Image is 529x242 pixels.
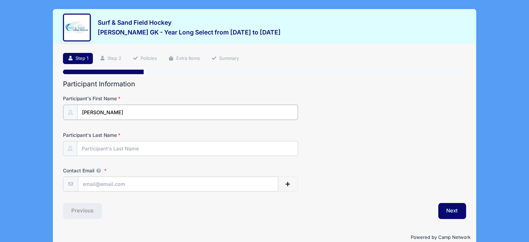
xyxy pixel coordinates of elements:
[77,141,298,156] input: Participant's Last Name
[207,53,243,64] a: Summary
[438,203,466,219] button: Next
[63,80,466,88] h2: Participant Information
[63,95,197,102] label: Participant's First Name
[98,19,281,26] h3: Surf & Sand Field Hockey
[128,53,162,64] a: Policies
[78,177,278,192] input: email@email.com
[58,234,471,241] p: Powered by Camp Network
[63,53,93,64] a: Step 1
[95,53,126,64] a: Step 2
[63,132,197,139] label: Participant's Last Name
[77,105,298,120] input: Participant's First Name
[63,167,197,174] label: Contact Email
[98,29,281,36] h3: [PERSON_NAME] GK - Year Long Select from [DATE] to [DATE]
[164,53,205,64] a: Extra Items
